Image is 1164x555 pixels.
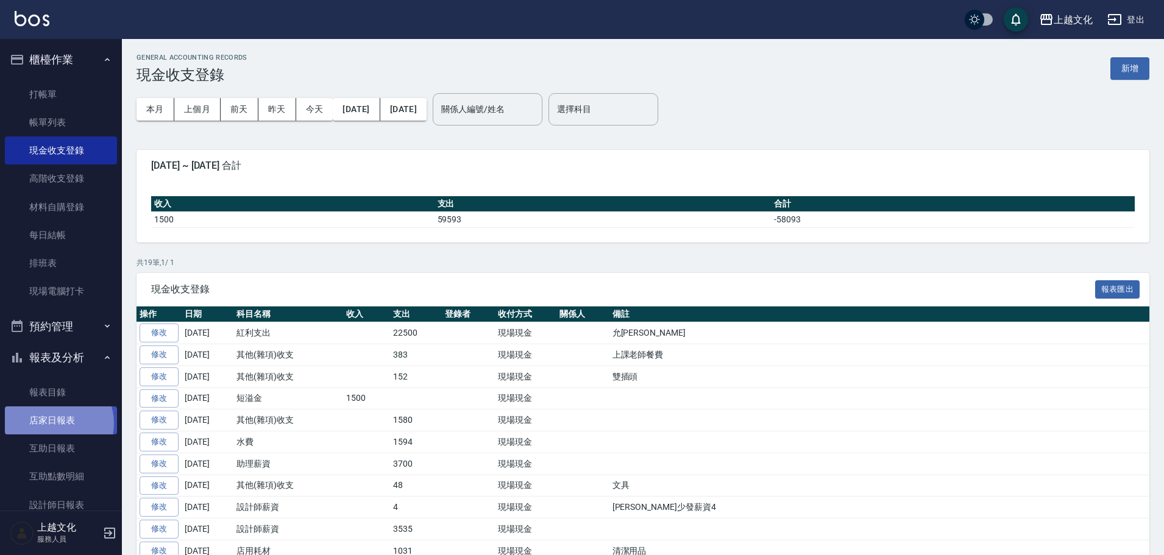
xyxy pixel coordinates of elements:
[233,306,343,322] th: 科目名稱
[390,475,442,497] td: 48
[182,431,233,453] td: [DATE]
[5,406,117,434] a: 店家日報表
[390,453,442,475] td: 3700
[5,342,117,373] button: 報表及分析
[221,98,258,121] button: 前天
[343,387,390,409] td: 1500
[390,518,442,540] td: 3535
[333,98,380,121] button: [DATE]
[140,476,179,495] a: 修改
[435,196,772,212] th: 支出
[140,520,179,539] a: 修改
[182,518,233,540] td: [DATE]
[495,322,556,344] td: 現場現金
[233,322,343,344] td: 紅利支出
[182,344,233,366] td: [DATE]
[556,306,609,322] th: 關係人
[37,534,99,545] p: 服務人員
[233,366,343,387] td: 其他(雜項)收支
[1034,7,1098,32] button: 上越文化
[5,44,117,76] button: 櫃檯作業
[495,497,556,518] td: 現場現金
[137,98,174,121] button: 本月
[140,323,179,342] a: 修改
[771,211,1135,227] td: -58093
[495,475,556,497] td: 現場現金
[390,366,442,387] td: 152
[1054,12,1093,27] div: 上越文化
[609,475,1149,497] td: 文具
[233,497,343,518] td: 設計師薪資
[390,431,442,453] td: 1594
[1095,280,1140,299] button: 報表匯出
[390,306,442,322] th: 支出
[233,518,343,540] td: 設計師薪資
[233,475,343,497] td: 其他(雜項)收支
[140,454,179,473] a: 修改
[137,66,247,83] h3: 現金收支登錄
[495,306,556,322] th: 收付方式
[151,283,1095,295] span: 現金收支登錄
[390,409,442,431] td: 1580
[5,193,117,221] a: 材料自購登錄
[495,453,556,475] td: 現場現金
[140,498,179,517] a: 修改
[1110,62,1149,74] a: 新增
[140,433,179,451] a: 修改
[233,431,343,453] td: 水費
[5,462,117,490] a: 互助點數明細
[5,249,117,277] a: 排班表
[182,497,233,518] td: [DATE]
[258,98,296,121] button: 昨天
[174,98,221,121] button: 上個月
[137,54,247,62] h2: GENERAL ACCOUNTING RECORDS
[151,160,1135,172] span: [DATE] ~ [DATE] 合計
[390,344,442,366] td: 383
[233,387,343,409] td: 短溢金
[609,497,1149,518] td: [PERSON_NAME]少發薪資4
[37,521,99,534] h5: 上越文化
[5,491,117,519] a: 設計師日報表
[182,409,233,431] td: [DATE]
[343,306,390,322] th: 收入
[1095,283,1140,294] a: 報表匯出
[5,311,117,342] button: 預約管理
[140,411,179,430] a: 修改
[10,521,34,545] img: Person
[495,431,556,453] td: 現場現金
[296,98,333,121] button: 今天
[5,277,117,305] a: 現場電腦打卡
[609,344,1149,366] td: 上課老師餐費
[140,345,179,364] a: 修改
[495,344,556,366] td: 現場現金
[140,367,179,386] a: 修改
[182,475,233,497] td: [DATE]
[609,366,1149,387] td: 雙插頭
[5,221,117,249] a: 每日結帳
[1102,9,1149,31] button: 登出
[495,387,556,409] td: 現場現金
[390,322,442,344] td: 22500
[151,211,435,227] td: 1500
[771,196,1135,212] th: 合計
[5,108,117,136] a: 帳單列表
[182,322,233,344] td: [DATE]
[5,136,117,164] a: 現金收支登錄
[182,306,233,322] th: 日期
[182,453,233,475] td: [DATE]
[380,98,427,121] button: [DATE]
[233,344,343,366] td: 其他(雜項)收支
[5,434,117,462] a: 互助日報表
[151,196,435,212] th: 收入
[5,164,117,193] a: 高階收支登錄
[5,80,117,108] a: 打帳單
[495,366,556,387] td: 現場現金
[233,453,343,475] td: 助理薪資
[1004,7,1028,32] button: save
[609,322,1149,344] td: 允[PERSON_NAME]
[140,389,179,408] a: 修改
[609,306,1149,322] th: 備註
[233,409,343,431] td: 其他(雜項)收支
[390,497,442,518] td: 4
[435,211,772,227] td: 59593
